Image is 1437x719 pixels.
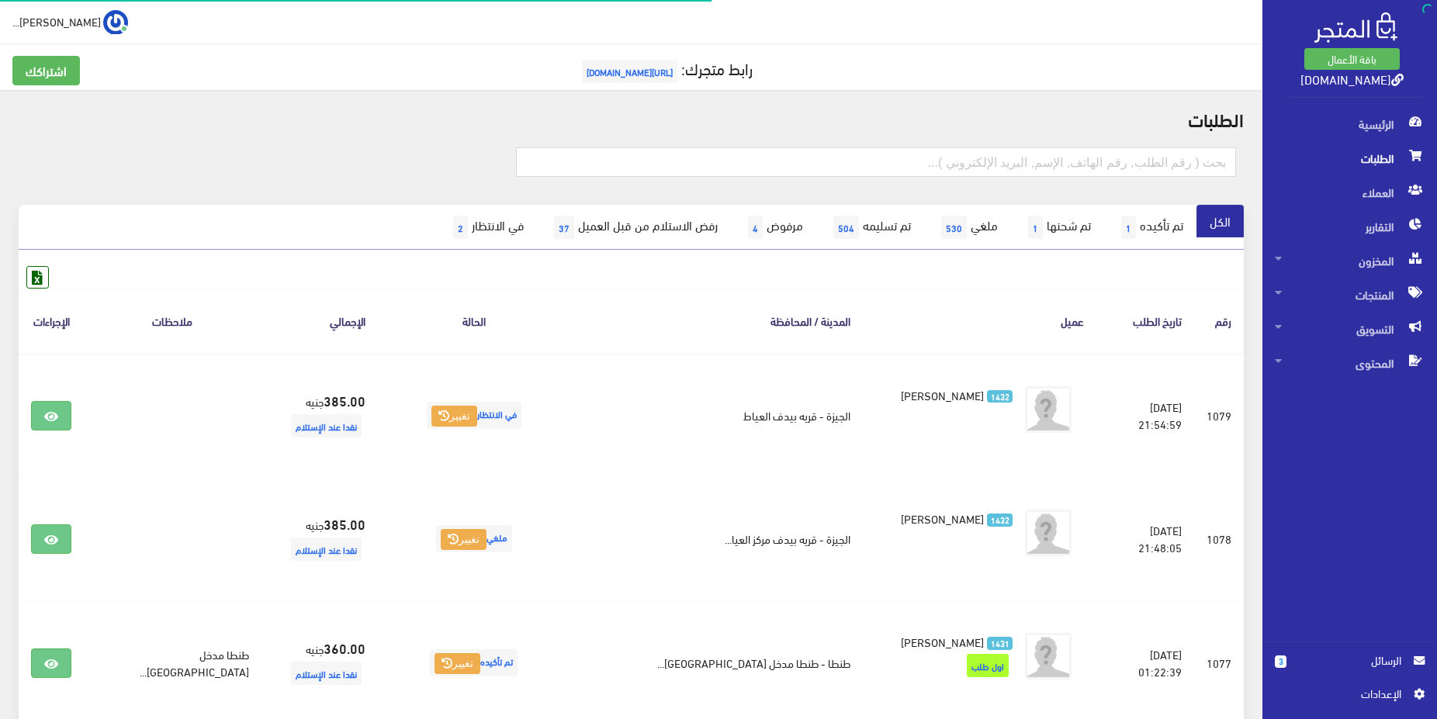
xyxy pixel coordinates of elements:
[1196,205,1244,237] a: الكل
[103,10,128,35] img: ...
[1275,141,1425,175] span: الطلبات
[324,390,365,410] strong: 385.00
[431,406,477,427] button: تغيير
[888,633,1013,650] a: 1431 [PERSON_NAME]
[987,637,1013,650] span: 1431
[901,384,984,406] span: [PERSON_NAME]
[1028,216,1043,239] span: 1
[1300,67,1404,90] a: [DOMAIN_NAME]
[987,513,1013,527] span: 1432
[12,9,128,34] a: ... [PERSON_NAME]...
[1304,48,1400,70] a: باقة الأعمال
[291,662,362,685] span: نقدا عند الإستلام
[261,477,378,600] td: جنيه
[1262,209,1437,244] a: التقارير
[1262,346,1437,380] a: المحتوى
[1262,141,1437,175] a: الطلبات
[888,386,1013,403] a: 1432 [PERSON_NAME]
[1262,107,1437,141] a: الرئيسية
[324,638,365,658] strong: 360.00
[1194,354,1244,478] td: 1079
[12,56,80,85] a: اشتراكك
[1299,652,1401,669] span: الرسائل
[1262,244,1437,278] a: المخزون
[554,216,574,239] span: 37
[987,390,1013,403] span: 1432
[261,354,378,478] td: جنيه
[378,289,570,353] th: الحالة
[570,354,863,478] td: الجيزة - قريه بيدف العياط
[1275,175,1425,209] span: العملاء
[1025,633,1072,679] img: avatar.png
[1025,510,1072,556] img: avatar.png
[1275,244,1425,278] span: المخزون
[1275,107,1425,141] span: الرئيسية
[324,513,365,534] strong: 385.00
[19,109,1244,129] h2: الطلبات
[436,205,537,250] a: في الانتظار2
[19,613,78,672] iframe: Drift Widget Chat Controller
[84,289,261,353] th: ملاحظات
[570,289,863,353] th: المدينة / المحافظة
[453,216,468,239] span: 2
[1275,312,1425,346] span: التسويق
[291,414,362,437] span: نقدا عند الإستلام
[1262,175,1437,209] a: العملاء
[427,402,521,429] span: في الانتظار
[901,631,984,652] span: [PERSON_NAME]
[941,216,967,239] span: 530
[1011,205,1104,250] a: تم شحنها1
[924,205,1011,250] a: ملغي530
[441,529,487,551] button: تغيير
[1275,278,1425,312] span: المنتجات
[1275,652,1425,685] a: 3 الرسائل
[1275,209,1425,244] span: التقارير
[1096,289,1194,353] th: تاريخ الطلب
[1275,655,1286,668] span: 3
[1194,289,1244,353] th: رقم
[731,205,816,250] a: مرفوض4
[1314,12,1397,43] img: .
[1096,354,1194,478] td: [DATE] 21:54:59
[888,510,1013,527] a: 1432 [PERSON_NAME]
[430,649,518,676] span: تم تأكيده
[261,289,378,353] th: اﻹجمالي
[1104,205,1196,250] a: تم تأكيده1
[291,538,362,561] span: نقدا عند الإستلام
[748,216,763,239] span: 4
[1194,477,1244,600] td: 1078
[435,653,480,675] button: تغيير
[1121,216,1136,239] span: 1
[436,525,512,552] span: ملغي
[578,54,753,82] a: رابط متجرك:[URL][DOMAIN_NAME]
[1262,278,1437,312] a: المنتجات
[537,205,731,250] a: رفض الاستلام من قبل العميل37
[863,289,1096,353] th: عميل
[1275,346,1425,380] span: المحتوى
[516,147,1236,177] input: بحث ( رقم الطلب, رقم الهاتف, الإسم, البريد اﻹلكتروني )...
[833,216,859,239] span: 504
[967,654,1009,677] span: اول طلب
[1275,685,1425,710] a: اﻹعدادات
[1287,685,1401,702] span: اﻹعدادات
[570,477,863,600] td: الجيزة - قريه بيدف مركز العيا...
[816,205,924,250] a: تم تسليمه504
[901,507,984,529] span: [PERSON_NAME]
[582,60,677,83] span: [URL][DOMAIN_NAME]
[1025,386,1072,433] img: avatar.png
[12,12,101,31] span: [PERSON_NAME]...
[1096,477,1194,600] td: [DATE] 21:48:05
[19,289,84,353] th: الإجراءات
